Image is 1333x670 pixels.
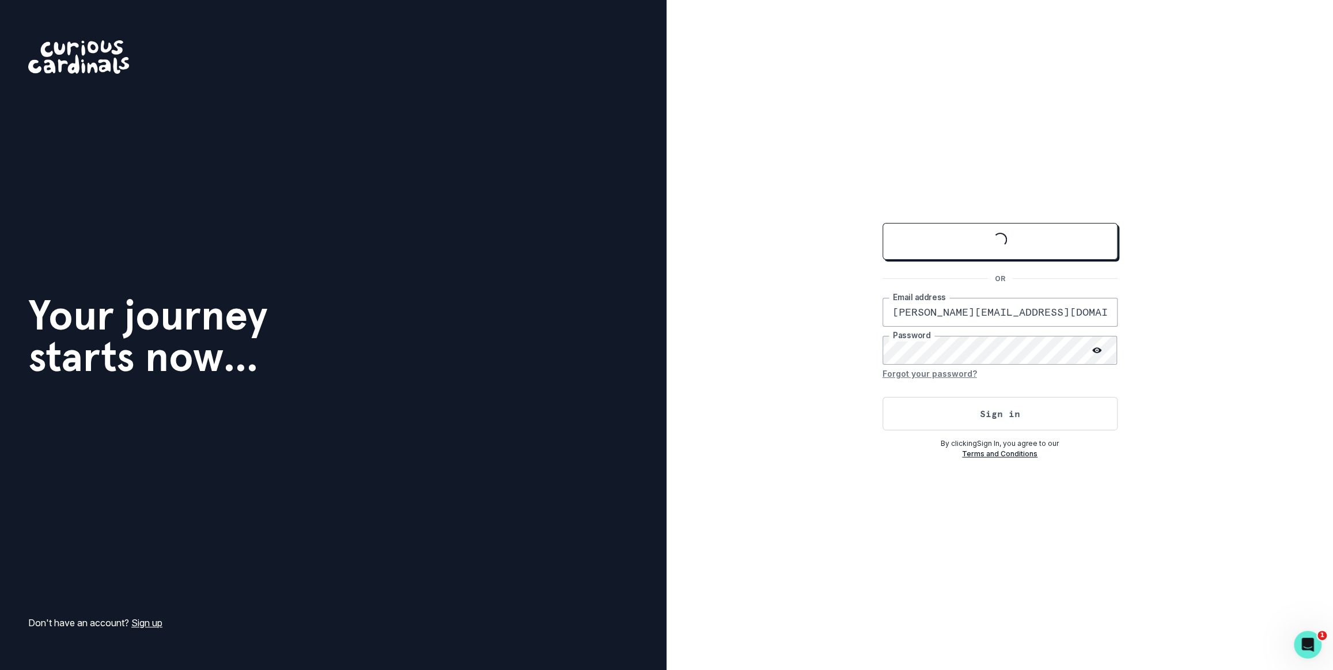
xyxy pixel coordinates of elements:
[883,397,1118,430] button: Sign in
[28,40,129,74] img: Curious Cardinals Logo
[962,449,1037,458] a: Terms and Conditions
[883,365,977,383] button: Forgot your password?
[988,274,1012,284] p: OR
[1317,631,1327,640] span: 1
[1294,631,1321,658] iframe: Intercom live chat
[28,294,268,377] h1: Your journey starts now...
[883,223,1118,260] button: Sign in with Google (GSuite)
[131,617,162,629] a: Sign up
[28,616,162,630] p: Don't have an account?
[883,438,1118,449] p: By clicking Sign In , you agree to our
